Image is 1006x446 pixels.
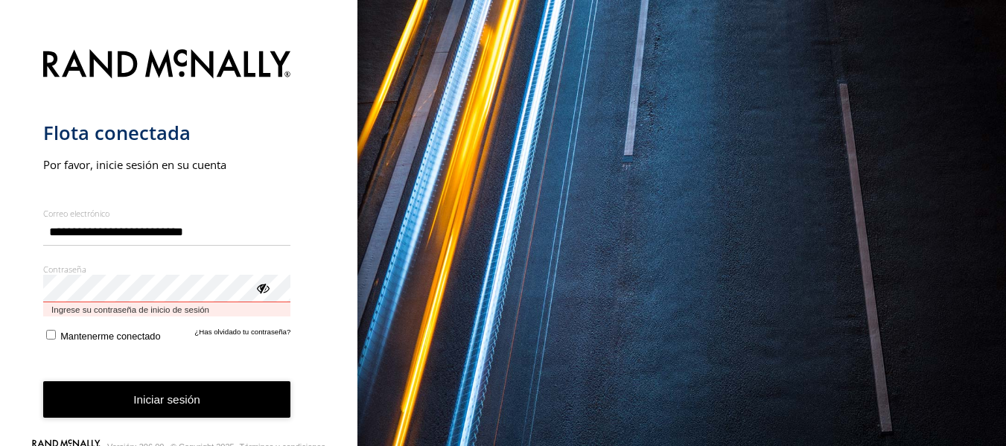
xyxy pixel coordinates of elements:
[51,305,209,314] font: Ingrese su contraseña de inicio de sesión
[43,157,226,172] font: Por favor, inicie sesión en su cuenta
[194,328,290,336] font: ¿Has olvidado tu contraseña?
[43,264,86,275] font: Contraseña
[43,381,291,418] button: Iniciar sesión
[43,120,191,146] font: Flota conectada
[60,331,160,342] font: Mantenerme conectado
[43,46,291,84] img: Rand McNally
[133,393,200,406] font: Iniciar sesión
[194,328,290,342] a: ¿Has olvidado tu contraseña?
[43,208,109,219] font: Correo electrónico
[43,40,315,442] form: principal
[255,280,270,295] div: Ver contraseña
[46,330,56,340] input: Mantenerme conectado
